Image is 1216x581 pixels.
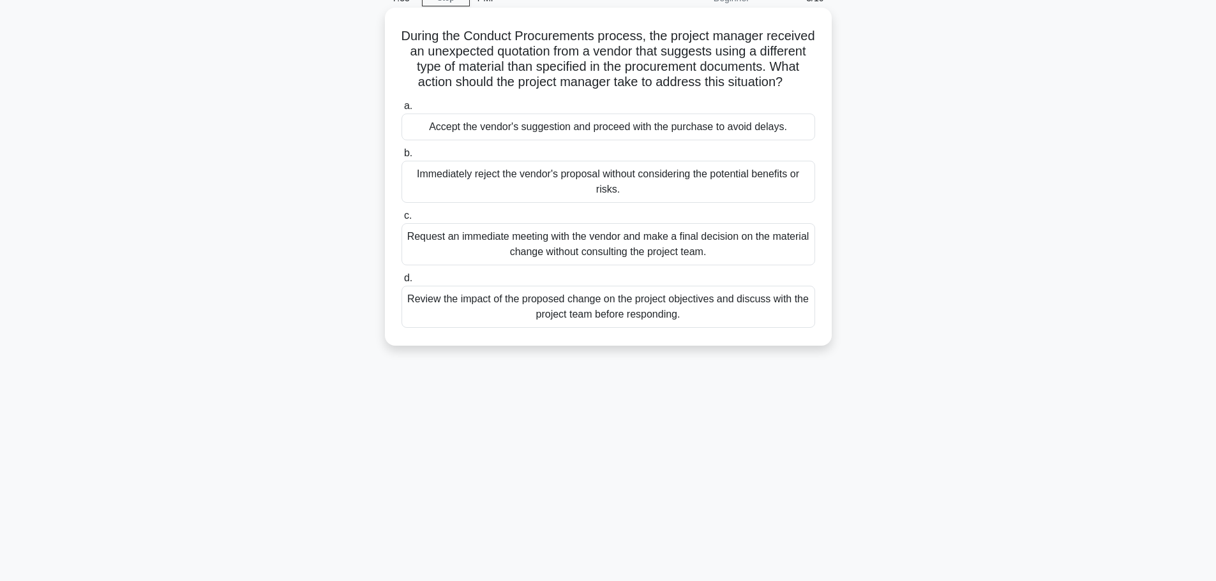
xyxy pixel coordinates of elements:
span: b. [404,147,412,158]
div: Immediately reject the vendor's proposal without considering the potential benefits or risks. [402,161,815,203]
span: a. [404,100,412,111]
h5: During the Conduct Procurements process, the project manager received an unexpected quotation fro... [400,28,816,91]
div: Accept the vendor's suggestion and proceed with the purchase to avoid delays. [402,114,815,140]
div: Request an immediate meeting with the vendor and make a final decision on the material change wit... [402,223,815,265]
span: c. [404,210,412,221]
div: Review the impact of the proposed change on the project objectives and discuss with the project t... [402,286,815,328]
span: d. [404,272,412,283]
